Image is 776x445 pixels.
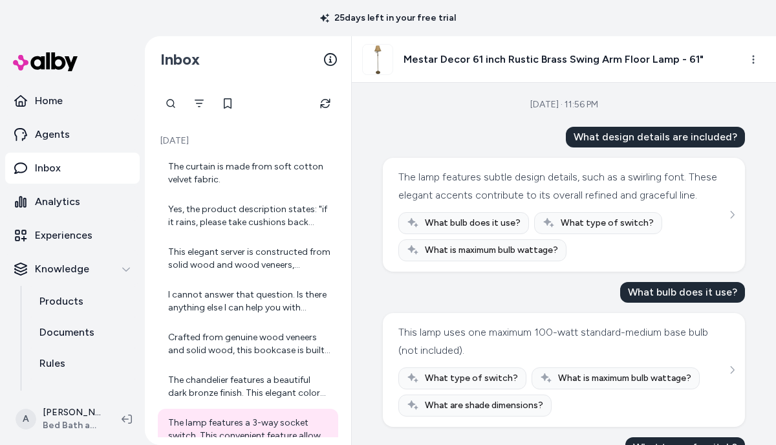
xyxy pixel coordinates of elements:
[724,207,740,222] button: See more
[724,362,740,378] button: See more
[39,294,83,309] p: Products
[16,409,36,429] span: A
[8,398,111,440] button: A[PERSON_NAME]Bed Bath and Beyond
[35,261,89,277] p: Knowledge
[35,93,63,109] p: Home
[558,372,691,385] span: What is maximum bulb wattage?
[27,348,140,379] a: Rules
[425,399,543,412] span: What are shade dimensions?
[35,194,80,210] p: Analytics
[5,119,140,150] a: Agents
[158,323,338,365] a: Crafted from genuine wood veneers and solid wood, this bookcase is built to last. You can enjoy i...
[39,356,65,371] p: Rules
[425,244,558,257] span: What is maximum bulb wattage?
[43,406,101,419] p: [PERSON_NAME]
[168,331,330,357] div: Crafted from genuine wood veneers and solid wood, this bookcase is built to last. You can enjoy i...
[160,50,200,69] h2: Inbox
[158,238,338,279] a: This elegant server is constructed from solid wood and wood veneers, ensuring durability and a lu...
[312,12,464,25] p: 25 days left in your free trial
[168,374,330,400] div: The chandelier features a beautiful dark bronze finish. This elegant color provides a sophisticat...
[27,379,140,410] a: Verified Q&As
[620,282,745,303] div: What bulb does it use?
[168,246,330,272] div: This elegant server is constructed from solid wood and wood veneers, ensuring durability and a lu...
[13,52,78,71] img: alby Logo
[168,288,330,314] div: I cannot answer that question. Is there anything else I can help you with regarding the Max and [...
[5,254,140,285] button: Knowledge
[35,228,92,243] p: Experiences
[158,135,338,147] p: [DATE]
[398,168,729,204] div: The lamp features subtle design details, such as a swirling font. These elegant accents contribut...
[35,127,70,142] p: Agents
[530,98,598,111] div: [DATE] · 11:56 PM
[158,281,338,322] a: I cannot answer that question. Is there anything else I can help you with regarding the Max and [...
[312,91,338,116] button: Refresh
[186,91,212,116] button: Filter
[5,85,140,116] a: Home
[404,52,704,67] h3: Mestar Decor 61 inch Rustic Brass Swing Arm Floor Lamp - 61"
[398,323,729,360] div: This lamp uses one maximum 100-watt standard-medium base bulb (not included).
[5,220,140,251] a: Experiences
[43,419,101,432] span: Bed Bath and Beyond
[158,153,338,194] a: The curtain is made from soft cotton velvet fabric.
[425,372,518,385] span: What type of switch?
[5,153,140,184] a: Inbox
[168,203,330,229] div: Yes, the product description states: "if it rains, please take cushions back home to extend the s...
[27,286,140,317] a: Products
[158,366,338,407] a: The chandelier features a beautiful dark bronze finish. This elegant color provides a sophisticat...
[363,45,393,74] img: Mestar-Decor-61-inch-Rustic-Brass-Swing-Arm-Floor-Lamp.jpg
[168,417,330,442] div: The lamp features a 3-way socket switch. This convenient feature allows you to adjust the light i...
[39,325,94,340] p: Documents
[566,127,745,147] div: What design details are included?
[5,186,140,217] a: Analytics
[425,217,521,230] span: What bulb does it use?
[39,387,107,402] p: Verified Q&As
[27,317,140,348] a: Documents
[168,160,330,186] div: The curtain is made from soft cotton velvet fabric.
[35,160,61,176] p: Inbox
[561,217,654,230] span: What type of switch?
[158,195,338,237] a: Yes, the product description states: "if it rains, please take cushions back home to extend the s...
